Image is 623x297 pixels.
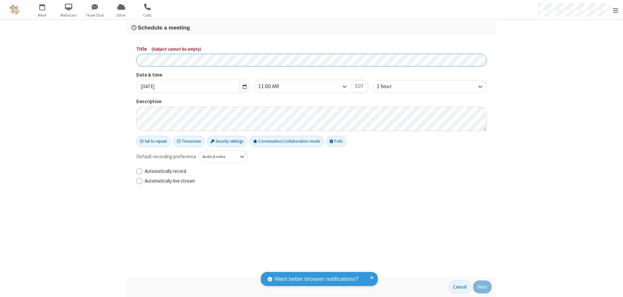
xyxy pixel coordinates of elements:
label: Automatically record [145,168,487,175]
div: Audio & video [202,154,233,160]
img: QA Selenium DO NOT DELETE OR CHANGE [10,5,19,15]
label: Automatically live stream [145,177,487,185]
button: Next [473,280,492,293]
span: Team Chat [83,12,107,18]
span: Webinars [56,12,81,18]
button: Timezones [173,136,204,147]
label: Date & time [136,71,250,79]
span: Default recording preference [136,153,196,160]
button: Set to repeat [136,136,171,147]
span: ( Subject cannot be empty ) [152,46,201,52]
div: 1 hour [377,82,403,91]
button: EDT [351,80,368,93]
button: Polls [326,136,346,147]
label: Title [136,45,487,53]
span: Calls [135,12,160,18]
button: Conversation/Collaboration mode [250,136,324,147]
button: Cancel [449,280,471,293]
span: Schedule a meeting [138,24,190,31]
span: Want better browser notifications? [275,275,358,283]
span: Meet [30,12,55,18]
div: 11:00 AM [258,82,290,91]
span: Drive [109,12,133,18]
button: Security settings [207,136,247,147]
label: Description [136,98,487,105]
